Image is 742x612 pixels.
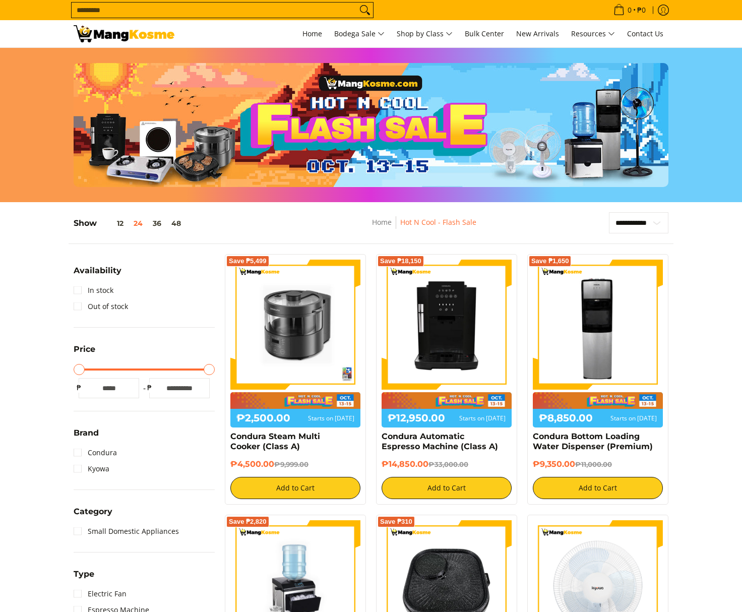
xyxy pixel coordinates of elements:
span: Shop by Class [397,28,453,40]
summary: Open [74,508,112,523]
button: 36 [148,219,166,227]
a: Contact Us [622,20,668,47]
del: ₱33,000.00 [428,460,468,468]
button: Add to Cart [382,477,512,499]
nav: Main Menu [184,20,668,47]
span: • [610,5,649,16]
span: Type [74,570,94,578]
button: 12 [97,219,129,227]
button: Search [357,3,373,18]
a: Home [372,217,392,227]
summary: Open [74,345,95,361]
button: 48 [166,219,186,227]
span: ₱ [74,383,84,393]
img: Condura Steam Multi Cooker (Class A) [230,260,360,390]
summary: Open [74,267,121,282]
span: Bodega Sale [334,28,385,40]
a: Electric Fan [74,586,127,602]
h6: ₱4,500.00 [230,459,360,469]
span: Home [302,29,322,38]
a: Condura Bottom Loading Water Dispenser (Premium) [533,432,653,451]
button: Add to Cart [533,477,663,499]
a: Small Domestic Appliances [74,523,179,539]
h6: ₱14,850.00 [382,459,512,469]
img: Condura Bottom Loading Water Dispenser (Premium) [533,260,663,390]
h5: Show [74,218,186,228]
a: Bulk Center [460,20,509,47]
span: Category [74,508,112,516]
img: Condura Automatic Espresso Machine (Class A) [382,260,512,390]
span: Bulk Center [465,29,504,38]
button: 24 [129,219,148,227]
a: Resources [566,20,620,47]
button: Add to Cart [230,477,360,499]
span: Save ₱2,820 [229,519,267,525]
summary: Open [74,429,99,445]
a: Bodega Sale [329,20,390,47]
a: Condura [74,445,117,461]
a: Condura Automatic Espresso Machine (Class A) [382,432,498,451]
img: Hot N Cool: Mang Kosme MID-PAYDAY APPLIANCES SALE! l Mang Kosme [74,25,174,42]
span: Save ₱18,150 [380,258,421,264]
summary: Open [74,570,94,586]
a: Shop by Class [392,20,458,47]
a: Home [297,20,327,47]
span: ₱ [144,383,154,393]
a: In stock [74,282,113,298]
span: Price [74,345,95,353]
a: Out of stock [74,298,128,315]
del: ₱9,999.00 [274,460,308,468]
del: ₱11,000.00 [575,460,612,468]
a: Condura Steam Multi Cooker (Class A) [230,432,320,451]
span: Save ₱5,499 [229,258,267,264]
span: New Arrivals [516,29,559,38]
a: Kyowa [74,461,109,477]
span: 0 [626,7,633,14]
span: Availability [74,267,121,275]
span: Brand [74,429,99,437]
span: Contact Us [627,29,663,38]
a: New Arrivals [511,20,564,47]
span: ₱0 [636,7,647,14]
span: Save ₱1,650 [531,258,569,264]
h6: ₱9,350.00 [533,459,663,469]
nav: Breadcrumbs [299,216,549,239]
span: Resources [571,28,615,40]
span: Save ₱310 [380,519,412,525]
a: Hot N Cool - Flash Sale [400,217,476,227]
